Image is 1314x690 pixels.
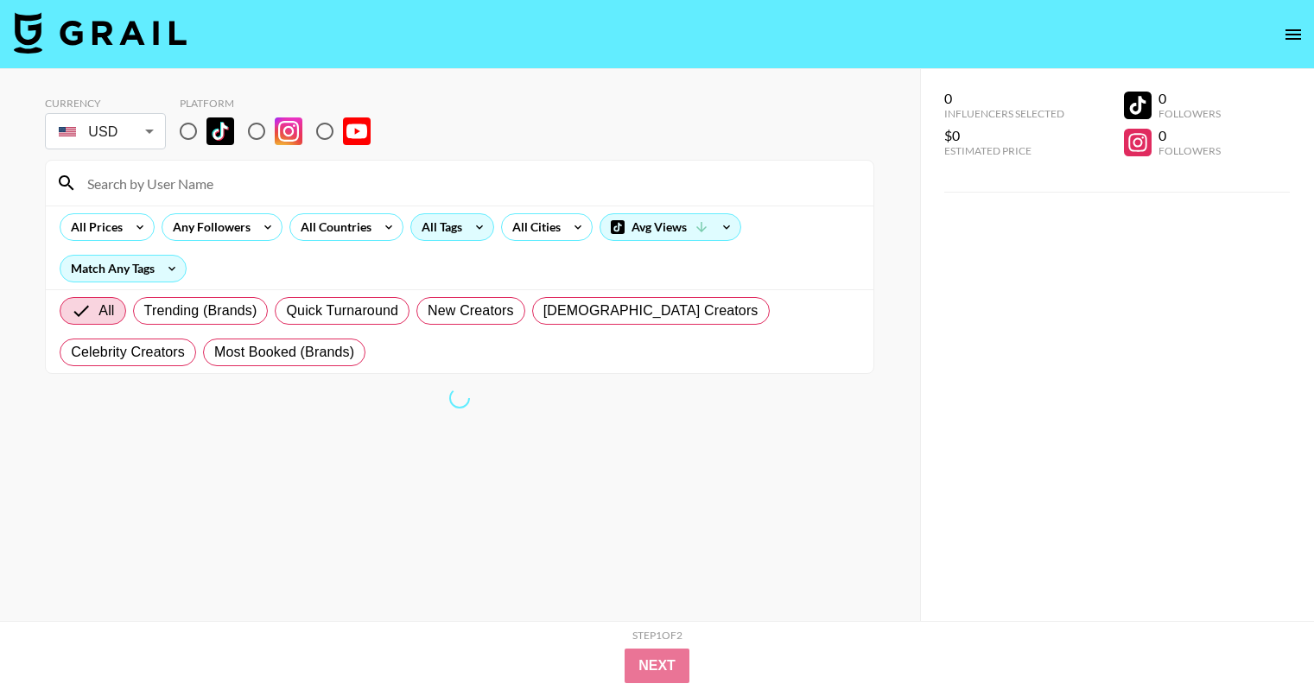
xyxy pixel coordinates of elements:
[60,256,186,282] div: Match Any Tags
[944,144,1064,157] div: Estimated Price
[162,214,254,240] div: Any Followers
[411,214,466,240] div: All Tags
[944,107,1064,120] div: Influencers Selected
[600,214,740,240] div: Avg Views
[1158,107,1221,120] div: Followers
[625,649,689,683] button: Next
[14,12,187,54] img: Grail Talent
[543,301,759,321] span: [DEMOGRAPHIC_DATA] Creators
[343,117,371,145] img: YouTube
[1158,127,1221,144] div: 0
[1228,604,1293,669] iframe: Drift Widget Chat Controller
[944,90,1064,107] div: 0
[60,214,126,240] div: All Prices
[944,127,1064,144] div: $0
[45,97,166,110] div: Currency
[206,117,234,145] img: TikTok
[428,301,514,321] span: New Creators
[1158,90,1221,107] div: 0
[502,214,564,240] div: All Cities
[275,117,302,145] img: Instagram
[632,629,682,642] div: Step 1 of 2
[446,384,473,412] span: Refreshing bookers, clients, tags, cities, talent, talent...
[144,301,257,321] span: Trending (Brands)
[286,301,398,321] span: Quick Turnaround
[1158,144,1221,157] div: Followers
[48,117,162,147] div: USD
[290,214,375,240] div: All Countries
[71,342,185,363] span: Celebrity Creators
[214,342,354,363] span: Most Booked (Brands)
[1276,17,1311,52] button: open drawer
[180,97,384,110] div: Platform
[98,301,114,321] span: All
[77,169,863,197] input: Search by User Name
